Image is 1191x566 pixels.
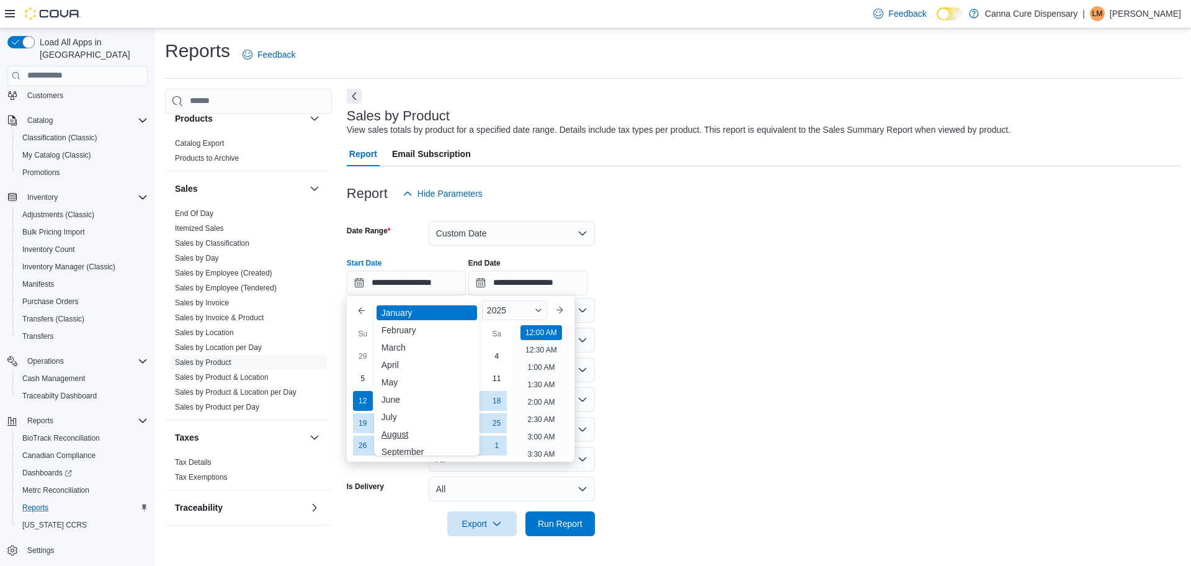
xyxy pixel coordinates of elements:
[22,190,148,205] span: Inventory
[377,410,477,424] div: July
[17,329,148,344] span: Transfers
[1090,6,1105,21] div: Linnelle Mitchell
[307,500,322,515] button: Traceability
[17,225,148,240] span: Bulk Pricing Import
[17,483,148,498] span: Metrc Reconciliation
[22,520,87,530] span: [US_STATE] CCRS
[175,328,234,338] span: Sales by Location
[22,314,84,324] span: Transfers (Classic)
[2,541,153,559] button: Settings
[175,253,219,263] span: Sales by Day
[175,358,231,367] a: Sales by Product
[27,546,54,555] span: Settings
[307,430,322,445] button: Taxes
[347,89,362,104] button: Next
[175,254,219,263] a: Sales by Day
[27,192,58,202] span: Inventory
[2,86,153,104] button: Customers
[307,111,322,126] button: Products
[17,277,59,292] a: Manifests
[520,343,562,357] li: 12:30 AM
[353,391,373,411] div: day-12
[468,271,587,295] input: Press the down key to open a popover containing a calendar.
[2,412,153,429] button: Reports
[27,356,64,366] span: Operations
[17,130,102,145] a: Classification (Classic)
[377,427,477,442] div: August
[487,324,507,344] div: Sa
[22,542,148,558] span: Settings
[175,182,198,195] h3: Sales
[22,168,60,177] span: Promotions
[12,146,153,164] button: My Catalog (Classic)
[17,483,94,498] a: Metrc Reconciliation
[17,389,148,403] span: Traceabilty Dashboard
[22,354,69,369] button: Operations
[175,182,305,195] button: Sales
[17,448,148,463] span: Canadian Compliance
[17,259,120,274] a: Inventory Manager (Classic)
[257,48,295,61] span: Feedback
[17,148,96,163] a: My Catalog (Classic)
[12,499,153,516] button: Reports
[2,353,153,370] button: Operations
[165,38,230,63] h1: Reports
[17,448,100,463] a: Canadian Compliance
[175,284,277,292] a: Sales by Employee (Tendered)
[12,310,153,328] button: Transfers (Classic)
[165,206,332,420] div: Sales
[22,413,148,428] span: Reports
[17,207,99,222] a: Adjustments (Classic)
[429,477,595,501] button: All
[17,465,148,480] span: Dashboards
[22,245,75,254] span: Inventory Count
[175,431,305,444] button: Taxes
[165,136,332,171] div: Products
[429,221,595,246] button: Custom Date
[522,429,560,444] li: 3:00 AM
[175,224,224,233] a: Itemized Sales
[1082,6,1085,21] p: |
[27,91,63,101] span: Customers
[447,511,517,536] button: Export
[35,36,148,61] span: Load All Apps in [GEOGRAPHIC_DATA]
[377,357,477,372] div: April
[392,141,471,166] span: Email Subscription
[12,370,153,387] button: Cash Management
[538,518,582,530] span: Run Report
[12,223,153,241] button: Bulk Pricing Import
[22,113,148,128] span: Catalog
[22,391,97,401] span: Traceabilty Dashboard
[468,258,501,268] label: End Date
[347,258,382,268] label: Start Date
[175,238,249,248] span: Sales by Classification
[550,300,569,320] button: Next month
[522,395,560,410] li: 2:00 AM
[22,227,85,237] span: Bulk Pricing Import
[17,207,148,222] span: Adjustments (Classic)
[175,139,224,148] a: Catalog Export
[12,293,153,310] button: Purchase Orders
[377,444,477,459] div: September
[487,436,507,456] div: day-1
[12,258,153,276] button: Inventory Manager (Classic)
[22,543,59,558] a: Settings
[12,129,153,146] button: Classification (Classic)
[12,464,153,482] a: Dashboards
[22,133,97,143] span: Classification (Classic)
[175,403,259,411] a: Sales by Product per Day
[22,433,100,443] span: BioTrack Reconciliation
[17,389,102,403] a: Traceabilty Dashboard
[22,503,48,513] span: Reports
[17,225,90,240] a: Bulk Pricing Import
[522,360,560,375] li: 1:00 AM
[175,501,223,514] h3: Traceability
[578,365,587,375] button: Open list of options
[377,305,477,320] div: January
[520,325,562,340] li: 12:00 AM
[22,468,72,478] span: Dashboards
[12,241,153,258] button: Inventory Count
[487,369,507,389] div: day-11
[417,187,483,200] span: Hide Parameters
[17,312,89,326] a: Transfers (Classic)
